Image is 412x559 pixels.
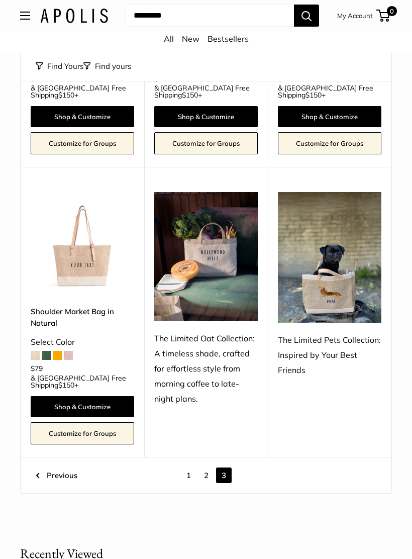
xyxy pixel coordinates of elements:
[31,193,134,296] a: Shoulder Market Bag in NaturalShoulder Market Bag in Natural
[40,9,108,24] img: Apolis
[216,468,232,484] span: 3
[181,468,196,484] a: 1
[31,375,134,389] span: & [GEOGRAPHIC_DATA] Free Shipping +
[278,133,381,155] a: Customize for Groups
[387,7,397,17] span: 0
[126,5,294,27] input: Search...
[20,12,30,20] button: Open menu
[31,423,134,445] a: Customize for Groups
[377,10,390,22] a: 0
[8,521,108,551] iframe: Sign Up via Text for Offers
[31,85,134,99] span: & [GEOGRAPHIC_DATA] Free Shipping +
[36,59,83,73] button: Find Yours
[31,107,134,128] a: Shop & Customize
[337,10,373,22] a: My Account
[31,397,134,418] a: Shop & Customize
[182,91,198,100] span: $150
[154,332,258,407] div: The Limited Oat Collection: A timeless shade, crafted for effortless style from morning coffee to...
[31,193,134,296] img: Shoulder Market Bag in Natural
[31,306,134,330] a: Shoulder Market Bag in Natural
[208,34,249,44] a: Bestsellers
[58,381,74,390] span: $150
[305,91,322,100] span: $150
[154,193,258,322] img: The Limited Oat Collection: A timeless shade, crafted for effortless style from morning coffee to...
[58,91,74,100] span: $150
[154,107,258,128] a: Shop & Customize
[31,133,134,155] a: Customize for Groups
[198,468,214,484] a: 2
[278,193,381,323] img: The Limited Pets Collection: Inspired by Your Best Friends
[182,34,199,44] a: New
[31,335,134,350] div: Select Color
[154,133,258,155] a: Customize for Groups
[164,34,174,44] a: All
[154,85,258,99] span: & [GEOGRAPHIC_DATA] Free Shipping +
[83,59,131,73] button: Filter collection
[36,468,77,484] a: Previous
[278,107,381,128] a: Shop & Customize
[278,333,381,379] div: The Limited Pets Collection: Inspired by Your Best Friends
[294,5,319,27] button: Search
[31,364,43,374] span: $79
[278,85,381,99] span: & [GEOGRAPHIC_DATA] Free Shipping +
